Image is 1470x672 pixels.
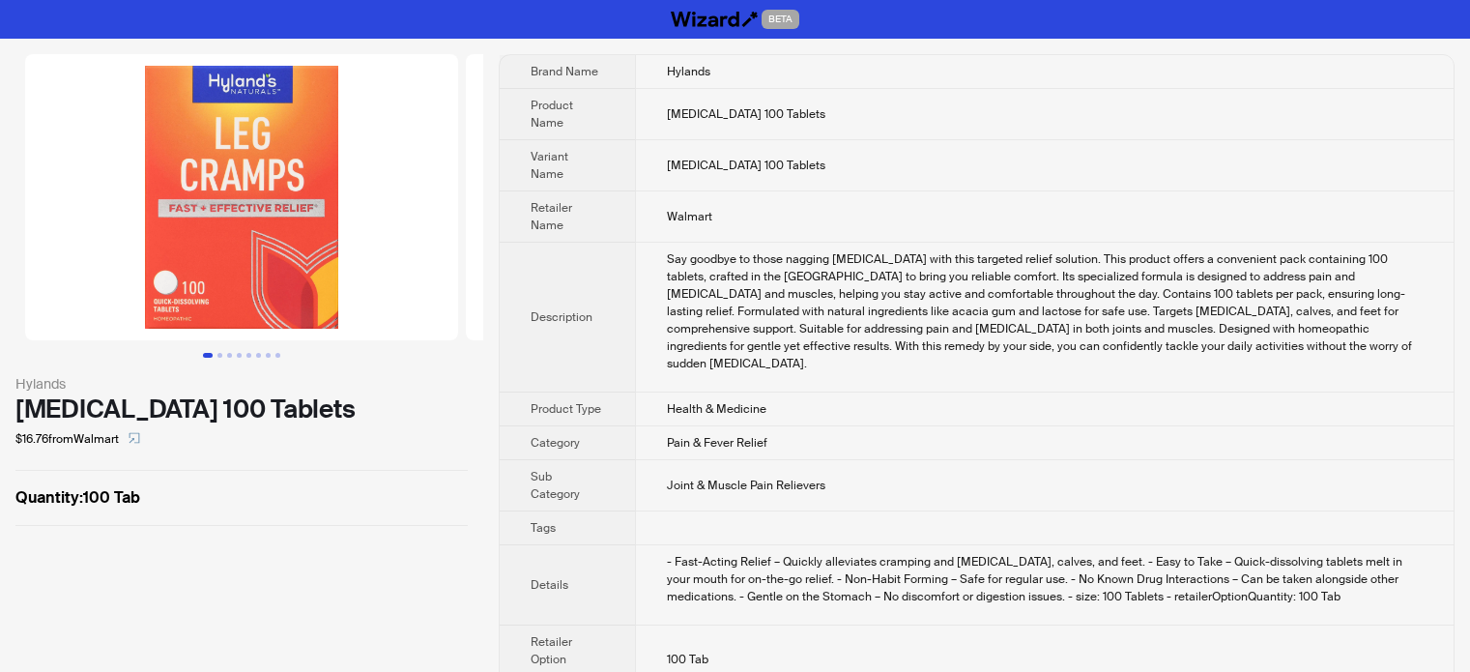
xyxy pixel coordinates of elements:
button: Go to slide 6 [256,353,261,358]
button: Go to slide 4 [237,353,242,358]
span: select [129,432,140,444]
label: 100 Tab [15,486,468,510]
span: Joint & Muscle Pain Relievers [667,478,825,493]
div: $16.76 from Walmart [15,424,468,454]
span: Hylands [667,64,710,79]
img: Leg Cramps 100 Tablets Leg Cramps 100 Tablets image 2 [466,54,899,340]
button: Go to slide 3 [227,353,232,358]
span: Category [531,435,580,451]
button: Go to slide 7 [266,353,271,358]
button: Go to slide 1 [203,353,213,358]
button: Go to slide 8 [275,353,280,358]
span: Retailer Name [531,200,572,233]
span: Description [531,309,592,325]
div: [MEDICAL_DATA] 100 Tablets [15,394,468,424]
span: Product Type [531,401,601,417]
button: Go to slide 2 [217,353,222,358]
span: Brand Name [531,64,598,79]
span: Tags [531,520,556,536]
img: Leg Cramps 100 Tablets Leg Cramps 100 Tablets image 1 [25,54,458,340]
span: Pain & Fever Relief [667,435,767,451]
span: Quantity : [15,487,83,508]
span: Details [531,577,568,593]
div: - Fast-Acting Relief – Quickly alleviates cramping and pain in legs, calves, and feet. - Easy to ... [667,553,1424,605]
span: [MEDICAL_DATA] 100 Tablets [667,158,825,173]
button: Go to slide 5 [246,353,251,358]
span: Sub Category [531,469,580,502]
span: Health & Medicine [667,401,766,417]
span: Product Name [531,98,573,131]
span: Walmart [667,209,712,224]
div: Hylands [15,373,468,394]
span: [MEDICAL_DATA] 100 Tablets [667,106,825,122]
span: BETA [762,10,799,29]
span: 100 Tab [667,652,708,667]
span: Variant Name [531,149,568,182]
div: Say goodbye to those nagging leg cramps with this targeted relief solution. This product offers a... [667,250,1424,372]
